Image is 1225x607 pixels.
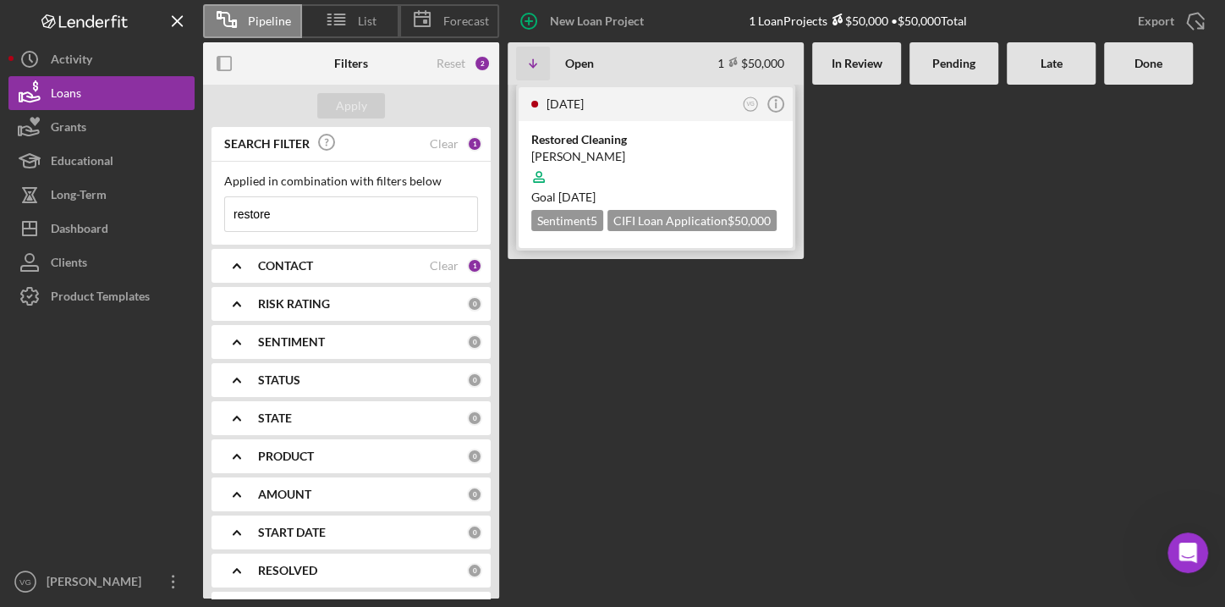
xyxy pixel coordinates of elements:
[8,178,195,212] button: Long-Term
[8,565,195,599] button: VG[PERSON_NAME]
[19,577,31,587] text: VG
[430,259,459,273] div: Clear
[258,259,313,273] b: CONTACT
[467,296,482,312] div: 0
[258,335,325,349] b: SENTIMENT
[258,373,300,387] b: STATUS
[336,93,367,119] div: Apply
[443,14,489,28] span: Forecast
[1121,4,1217,38] button: Export
[8,246,195,279] button: Clients
[739,93,762,116] button: VG
[746,101,754,107] text: VG
[467,487,482,502] div: 0
[1138,4,1174,38] div: Export
[258,526,326,539] b: START DATE
[51,144,113,182] div: Educational
[827,14,888,28] div: $50,000
[1167,533,1208,573] iframe: Intercom live chat
[51,110,86,148] div: Grants
[8,76,195,110] button: Loans
[474,55,491,72] div: 2
[717,56,784,70] div: 1 $50,000
[258,488,311,501] b: AMOUNT
[467,525,482,540] div: 0
[8,144,195,178] button: Educational
[467,563,482,578] div: 0
[550,4,644,38] div: New Loan Project
[531,190,596,204] span: Goal
[558,190,596,204] time: 09/08/2025
[531,148,780,165] div: [PERSON_NAME]
[1041,57,1063,70] b: Late
[508,4,661,38] button: New Loan Project
[42,565,152,603] div: [PERSON_NAME]
[334,57,368,70] b: Filters
[224,137,310,151] b: SEARCH FILTER
[467,258,482,273] div: 1
[258,564,317,577] b: RESOLVED
[51,42,92,80] div: Activity
[467,449,482,464] div: 0
[749,14,967,28] div: 1 Loan Projects • $50,000 Total
[8,110,195,144] button: Grants
[317,93,385,119] button: Apply
[516,85,795,251] a: [DATE]VGRestored Cleaning[PERSON_NAME]Goal [DATE]Sentiment5CIFI Loan Application$50,000
[467,372,482,388] div: 0
[467,334,482,350] div: 0
[565,57,594,70] b: Open
[531,131,780,148] div: Restored Cleaning
[51,246,87,284] div: Clients
[531,210,603,231] div: Sentiment 5
[51,76,81,114] div: Loans
[467,136,482,152] div: 1
[467,411,482,426] div: 0
[607,210,777,231] div: CIFI Loan Application $50,000
[258,450,314,463] b: PRODUCT
[224,174,478,188] div: Applied in combination with filters below
[8,212,195,246] button: Dashboard
[51,212,108,250] div: Dashboard
[832,57,882,70] b: In Review
[1134,57,1162,70] b: Done
[258,297,330,311] b: RISK RATING
[358,14,376,28] span: List
[258,411,292,425] b: STATE
[8,42,195,76] button: Activity
[51,178,107,216] div: Long-Term
[437,57,465,70] div: Reset
[547,97,584,111] time: 2025-07-25 18:13
[430,137,459,151] div: Clear
[8,279,195,313] button: Product Templates
[248,14,291,28] span: Pipeline
[932,57,975,70] b: Pending
[51,279,150,317] div: Product Templates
